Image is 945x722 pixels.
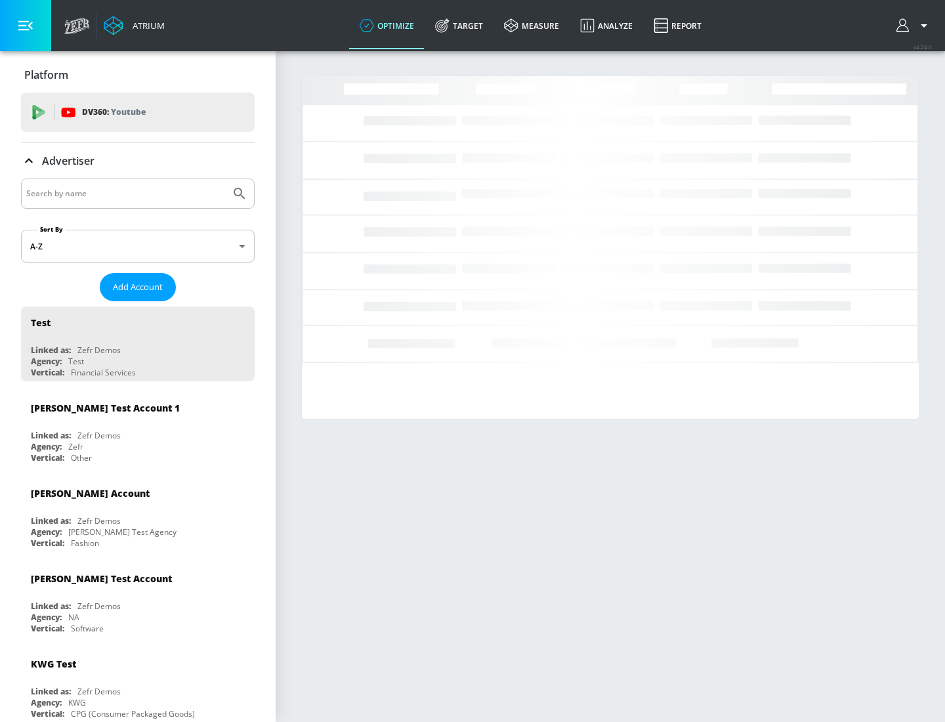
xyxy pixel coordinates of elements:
[31,356,62,367] div: Agency:
[31,601,71,612] div: Linked as:
[77,345,121,356] div: Zefr Demos
[21,56,255,93] div: Platform
[31,526,62,538] div: Agency:
[31,612,62,623] div: Agency:
[68,612,79,623] div: NA
[31,316,51,329] div: Test
[77,601,121,612] div: Zefr Demos
[21,93,255,132] div: DV360: Youtube
[31,623,64,634] div: Vertical:
[68,356,84,367] div: Test
[21,392,255,467] div: [PERSON_NAME] Test Account 1Linked as:Zefr DemosAgency:ZefrVertical:Other
[24,68,68,82] p: Platform
[31,686,71,697] div: Linked as:
[349,2,425,49] a: optimize
[31,345,71,356] div: Linked as:
[31,697,62,708] div: Agency:
[31,487,150,499] div: [PERSON_NAME] Account
[21,477,255,552] div: [PERSON_NAME] AccountLinked as:Zefr DemosAgency:[PERSON_NAME] Test AgencyVertical:Fashion
[71,708,195,719] div: CPG (Consumer Packaged Goods)
[77,515,121,526] div: Zefr Demos
[21,307,255,381] div: TestLinked as:Zefr DemosAgency:TestVertical:Financial Services
[21,142,255,179] div: Advertiser
[71,367,136,378] div: Financial Services
[31,708,64,719] div: Vertical:
[31,572,172,585] div: [PERSON_NAME] Test Account
[68,526,177,538] div: [PERSON_NAME] Test Agency
[100,273,176,301] button: Add Account
[71,623,104,634] div: Software
[104,16,165,35] a: Atrium
[68,697,86,708] div: KWG
[31,515,71,526] div: Linked as:
[21,563,255,637] div: [PERSON_NAME] Test AccountLinked as:Zefr DemosAgency:NAVertical:Software
[31,452,64,463] div: Vertical:
[26,185,225,202] input: Search by name
[31,441,62,452] div: Agency:
[31,658,76,670] div: KWG Test
[31,430,71,441] div: Linked as:
[77,686,121,697] div: Zefr Demos
[68,441,83,452] div: Zefr
[82,105,146,119] p: DV360:
[77,430,121,441] div: Zefr Demos
[21,230,255,263] div: A-Z
[570,2,643,49] a: Analyze
[111,105,146,119] p: Youtube
[37,225,66,234] label: Sort By
[425,2,493,49] a: Target
[42,154,94,168] p: Advertiser
[31,402,180,414] div: [PERSON_NAME] Test Account 1
[127,20,165,32] div: Atrium
[31,538,64,549] div: Vertical:
[113,280,163,295] span: Add Account
[493,2,570,49] a: measure
[913,43,932,51] span: v 4.24.0
[71,538,99,549] div: Fashion
[643,2,712,49] a: Report
[31,367,64,378] div: Vertical:
[71,452,92,463] div: Other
